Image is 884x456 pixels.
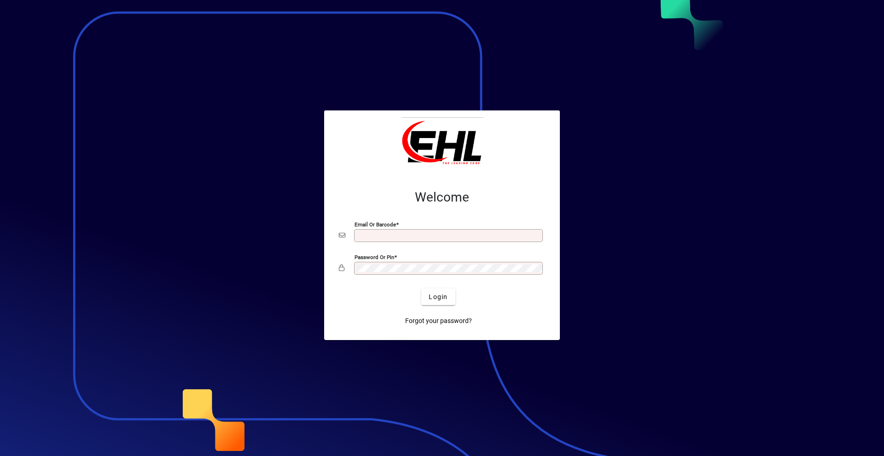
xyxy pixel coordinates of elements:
mat-label: Password or Pin [355,254,394,260]
span: Login [429,292,448,302]
h2: Welcome [339,190,545,205]
mat-label: Email or Barcode [355,221,396,228]
button: Login [421,289,455,305]
a: Forgot your password? [401,312,476,329]
span: Forgot your password? [405,316,472,326]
